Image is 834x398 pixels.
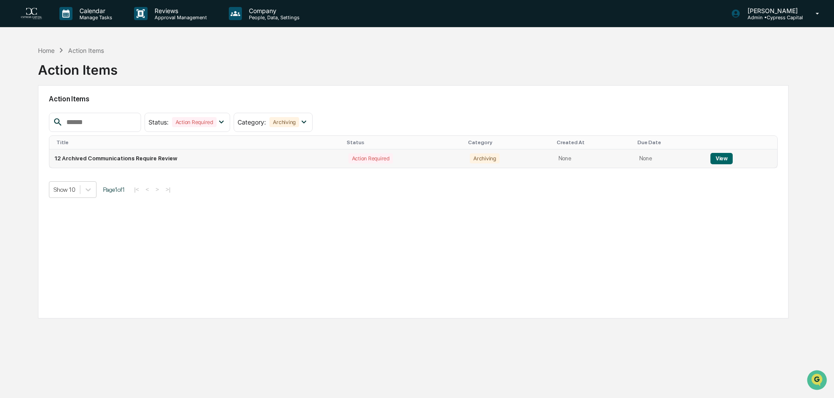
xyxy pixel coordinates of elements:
[172,117,217,127] div: Action Required
[68,47,104,54] div: Action Items
[470,153,500,163] div: Archiving
[242,14,304,21] p: People, Data, Settings
[710,155,733,162] a: View
[148,7,211,14] p: Reviews
[143,186,152,193] button: <
[17,110,56,119] span: Preclearance
[634,149,705,168] td: None
[468,139,549,145] div: Category
[38,55,117,78] div: Action Items
[49,95,778,103] h2: Action Items
[131,186,141,193] button: |<
[163,186,173,193] button: >|
[62,148,106,155] a: Powered byPylon
[9,67,24,83] img: 1746055101610-c473b297-6a78-478c-a979-82029cc54cd1
[148,69,159,80] button: Start new chat
[557,139,631,145] div: Created At
[710,153,733,164] button: View
[30,76,110,83] div: We're available if you need us!
[348,153,393,163] div: Action Required
[269,117,299,127] div: Archiving
[9,128,16,135] div: 🔎
[347,139,462,145] div: Status
[72,7,117,14] p: Calendar
[38,47,55,54] div: Home
[17,127,55,135] span: Data Lookup
[148,14,211,21] p: Approval Management
[153,186,162,193] button: >
[60,107,112,122] a: 🗄️Attestations
[148,118,169,126] span: Status :
[9,111,16,118] div: 🖐️
[238,118,266,126] span: Category :
[5,107,60,122] a: 🖐️Preclearance
[553,149,634,168] td: None
[56,139,339,145] div: Title
[72,14,117,21] p: Manage Tasks
[103,186,125,193] span: Page 1 of 1
[72,110,108,119] span: Attestations
[30,67,143,76] div: Start new chat
[242,7,304,14] p: Company
[741,7,803,14] p: [PERSON_NAME]
[9,18,159,32] p: How can we help?
[5,123,59,139] a: 🔎Data Lookup
[741,14,803,21] p: Admin • Cypress Capital
[21,8,42,20] img: logo
[49,149,343,168] td: 12 Archived Communications Require Review
[806,369,830,393] iframe: Open customer support
[638,139,702,145] div: Due Date
[63,111,70,118] div: 🗄️
[87,148,106,155] span: Pylon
